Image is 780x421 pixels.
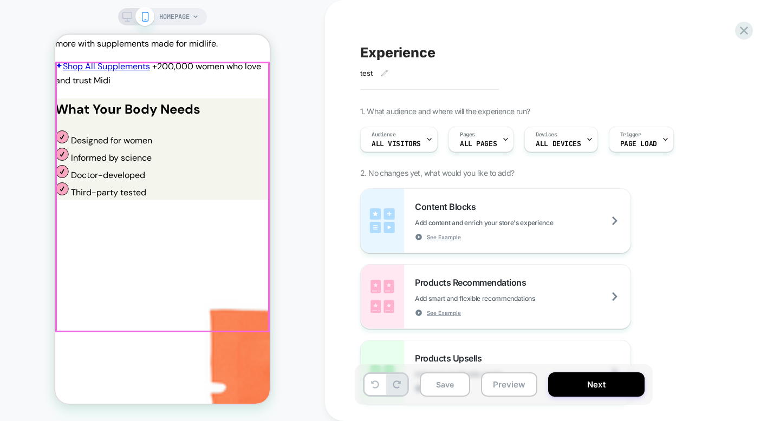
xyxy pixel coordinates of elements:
span: Devices [536,131,557,139]
span: Designed for women [16,100,97,111]
span: Doctor-developed [16,135,90,146]
span: Add smart and flexible recommendations [415,294,589,302]
span: 2. No changes yet, what would you like to add? [360,168,514,177]
button: Next [548,372,645,397]
span: All Visitors [372,140,421,148]
span: Trigger [620,131,641,139]
span: See Example [427,309,461,317]
span: Audience [372,131,396,139]
span: Products Recommendations [415,277,531,288]
span: HOMEPAGE [159,8,190,25]
span: Third-party tested [16,152,91,163]
span: Content Blocks [415,201,481,212]
span: ALL DEVICES [536,140,581,148]
span: Add content and enrich your store's experience [415,219,607,227]
span: See Example [427,233,461,241]
span: test [360,69,373,77]
span: Informed by science [16,117,96,129]
span: Page Load [620,140,657,148]
button: Save [420,372,470,397]
span: ALL PAGES [460,140,497,148]
span: Pages [460,131,475,139]
span: 1. What audience and where will the experience run? [360,107,530,116]
span: Products Upsells [415,353,487,364]
button: Preview [481,372,537,397]
span: Experience [360,44,435,61]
